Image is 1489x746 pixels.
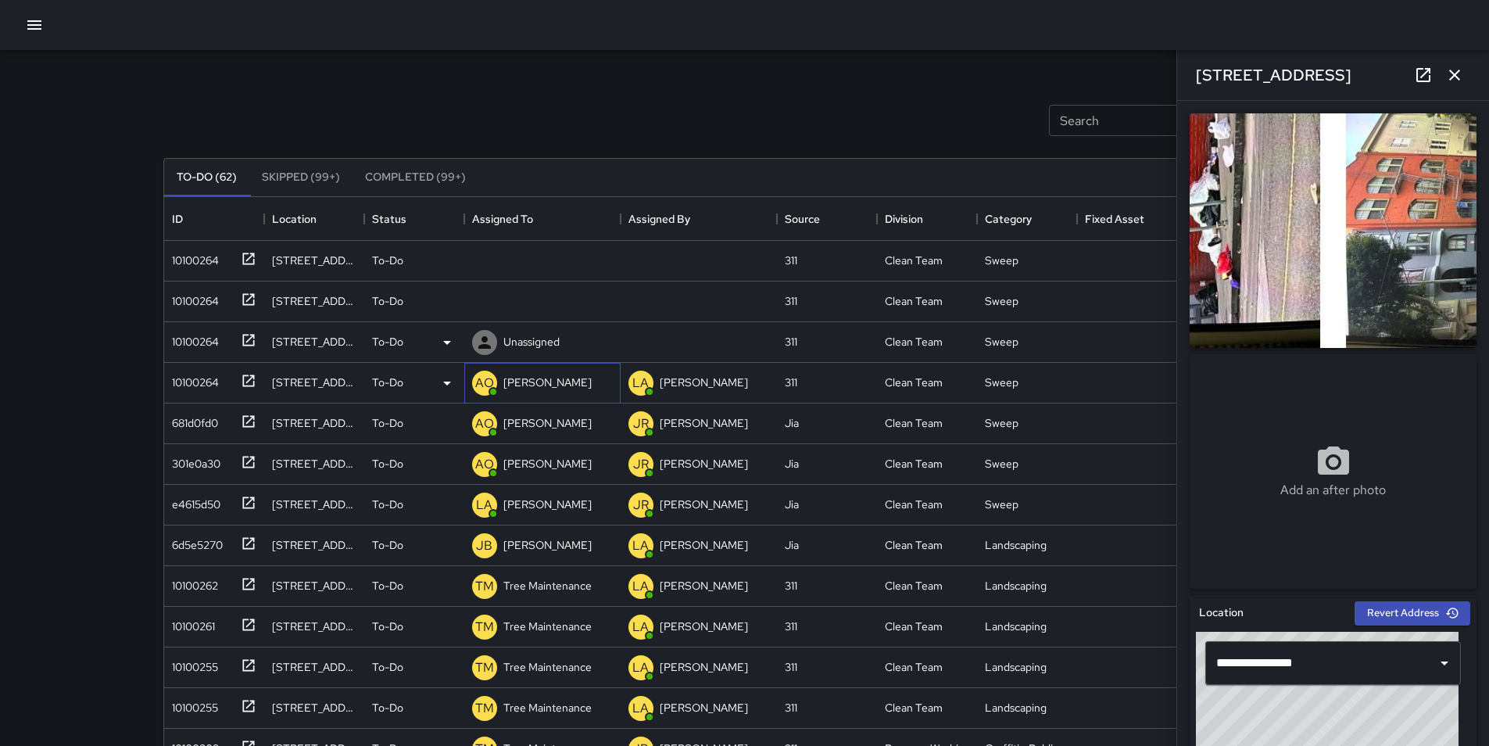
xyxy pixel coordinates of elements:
[632,618,649,637] p: LA
[503,456,592,472] p: [PERSON_NAME]
[785,197,820,241] div: Source
[272,537,356,553] div: 1550 Market Street
[885,375,943,390] div: Clean Team
[785,700,797,716] div: 311
[503,619,592,634] p: Tree Maintenance
[272,415,356,431] div: 345 Franklin Street
[272,578,356,594] div: 18 10th Street
[985,415,1018,431] div: Sweep
[372,334,403,350] p: To-Do
[372,578,403,594] p: To-Do
[785,578,797,594] div: 311
[164,197,264,241] div: ID
[985,334,1018,350] div: Sweep
[503,334,560,350] p: Unassigned
[885,415,943,431] div: Clean Team
[503,659,592,675] p: Tree Maintenance
[1077,197,1177,241] div: Fixed Asset
[166,531,223,553] div: 6d5e5270
[272,659,356,675] div: 38 Rose Street
[985,253,1018,268] div: Sweep
[633,496,649,515] p: JR
[272,253,356,268] div: 719 Golden Gate Avenue
[166,612,215,634] div: 10100261
[475,699,494,718] p: TM
[372,415,403,431] p: To-Do
[503,497,592,512] p: [PERSON_NAME]
[785,253,797,268] div: 311
[503,415,592,431] p: [PERSON_NAME]
[166,694,218,716] div: 10100255
[372,619,403,634] p: To-Do
[166,246,219,268] div: 10100264
[464,197,621,241] div: Assigned To
[272,700,356,716] div: 1670 Market Street
[633,414,649,433] p: JR
[632,536,649,555] p: LA
[985,659,1047,675] div: Landscaping
[785,497,799,512] div: Jia
[632,658,649,677] p: LA
[985,293,1018,309] div: Sweep
[272,375,356,390] div: 387 Grove Street
[660,375,748,390] p: [PERSON_NAME]
[166,653,218,675] div: 10100255
[272,293,356,309] div: 325 Franklin Street
[272,334,356,350] div: 550 Gough Street
[503,700,592,716] p: Tree Maintenance
[166,450,220,472] div: 301e0a30
[628,197,690,241] div: Assigned By
[885,253,943,268] div: Clean Team
[632,699,649,718] p: LA
[785,456,799,472] div: Jia
[475,618,494,637] p: TM
[475,414,494,433] p: AO
[985,197,1032,241] div: Category
[475,658,494,677] p: TM
[660,537,748,553] p: [PERSON_NAME]
[476,496,492,515] p: LA
[621,197,777,241] div: Assigned By
[272,497,356,512] div: 530 Mcallister Street
[372,293,403,309] p: To-Do
[272,456,356,472] div: 345 Franklin Street
[660,456,748,472] p: [PERSON_NAME]
[632,374,649,393] p: LA
[353,159,478,196] button: Completed (99+)
[660,659,748,675] p: [PERSON_NAME]
[503,375,592,390] p: [PERSON_NAME]
[985,700,1047,716] div: Landscaping
[475,374,494,393] p: AO
[660,497,748,512] p: [PERSON_NAME]
[785,537,799,553] div: Jia
[249,159,353,196] button: Skipped (99+)
[272,619,356,634] div: 98 Franklin Street
[785,293,797,309] div: 311
[660,619,748,634] p: [PERSON_NAME]
[885,659,943,675] div: Clean Team
[885,578,943,594] div: Clean Team
[985,497,1018,512] div: Sweep
[166,490,220,512] div: e4615d50
[785,415,799,431] div: Jia
[985,537,1047,553] div: Landscaping
[372,456,403,472] p: To-Do
[785,375,797,390] div: 311
[166,409,218,431] div: 681d0fd0
[660,415,748,431] p: [PERSON_NAME]
[777,197,877,241] div: Source
[633,455,649,474] p: JR
[164,159,249,196] button: To-Do (62)
[166,287,219,309] div: 10100264
[166,368,219,390] div: 10100264
[372,375,403,390] p: To-Do
[660,700,748,716] p: [PERSON_NAME]
[985,619,1047,634] div: Landscaping
[885,334,943,350] div: Clean Team
[660,578,748,594] p: [PERSON_NAME]
[503,578,592,594] p: Tree Maintenance
[372,497,403,512] p: To-Do
[877,197,977,241] div: Division
[885,197,923,241] div: Division
[985,578,1047,594] div: Landscaping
